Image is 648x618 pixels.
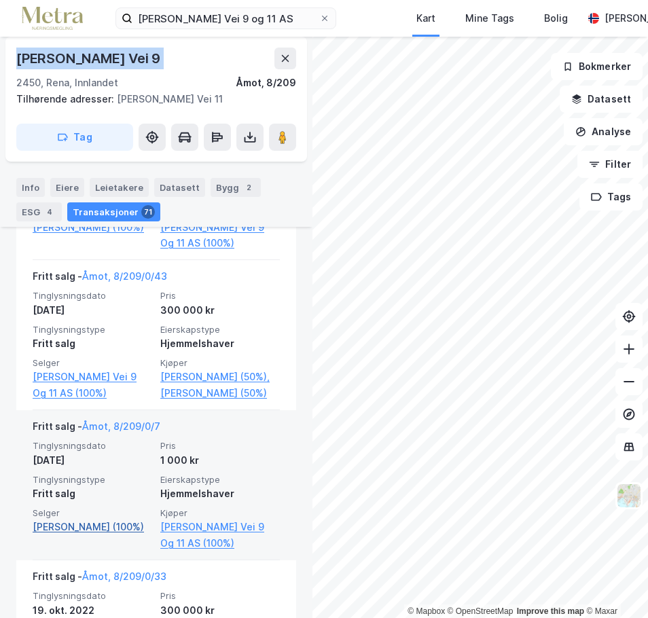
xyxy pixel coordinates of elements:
[16,48,163,69] div: [PERSON_NAME] Vei 9
[16,202,62,221] div: ESG
[580,553,648,618] div: Kontrollprogram for chat
[33,335,152,352] div: Fritt salg
[50,178,84,197] div: Eiere
[560,86,643,113] button: Datasett
[90,178,149,197] div: Leietakere
[33,369,152,401] a: [PERSON_NAME] Vei 9 Og 11 AS (100%)
[408,606,445,616] a: Mapbox
[22,7,83,31] img: metra-logo.256734c3b2bbffee19d4.png
[33,290,152,302] span: Tinglysningsdato
[82,570,166,582] a: Åmot, 8/209/0/33
[580,553,648,618] iframe: Chat Widget
[33,590,152,602] span: Tinglysningsdato
[160,219,280,252] a: [PERSON_NAME] Vei 9 Og 11 AS (100%)
[160,519,280,551] a: [PERSON_NAME] Vei 9 Og 11 AS (100%)
[33,418,160,440] div: Fritt salg -
[33,440,152,452] span: Tinglysningsdato
[33,486,152,502] div: Fritt salg
[33,302,152,319] div: [DATE]
[160,452,280,469] div: 1 000 kr
[82,420,160,432] a: Åmot, 8/209/0/7
[448,606,514,616] a: OpenStreetMap
[154,178,205,197] div: Datasett
[416,10,435,26] div: Kart
[33,507,152,519] span: Selger
[33,357,152,369] span: Selger
[160,302,280,319] div: 300 000 kr
[160,590,280,602] span: Pris
[517,606,584,616] a: Improve this map
[132,8,319,29] input: Søk på adresse, matrikkel, gårdeiere, leietakere eller personer
[33,219,152,236] a: [PERSON_NAME] (100%)
[551,53,643,80] button: Bokmerker
[16,75,118,91] div: 2450, Rena, Innlandet
[33,452,152,469] div: [DATE]
[16,124,133,151] button: Tag
[577,151,643,178] button: Filter
[160,486,280,502] div: Hjemmelshaver
[16,178,45,197] div: Info
[160,357,280,369] span: Kjøper
[33,268,167,290] div: Fritt salg -
[544,10,568,26] div: Bolig
[67,202,160,221] div: Transaksjoner
[160,335,280,352] div: Hjemmelshaver
[564,118,643,145] button: Analyse
[616,483,642,509] img: Z
[242,181,255,194] div: 2
[33,474,152,486] span: Tinglysningstype
[160,385,280,401] a: [PERSON_NAME] (50%)
[33,324,152,335] span: Tinglysningstype
[82,270,167,282] a: Åmot, 8/209/0/43
[141,205,155,219] div: 71
[236,75,296,91] div: Åmot, 8/209
[160,324,280,335] span: Eierskapstype
[16,93,117,105] span: Tilhørende adresser:
[16,91,285,107] div: [PERSON_NAME] Vei 11
[160,369,280,385] a: [PERSON_NAME] (50%),
[33,568,166,590] div: Fritt salg -
[33,519,152,535] a: [PERSON_NAME] (100%)
[160,290,280,302] span: Pris
[160,440,280,452] span: Pris
[465,10,514,26] div: Mine Tags
[43,205,56,219] div: 4
[160,474,280,486] span: Eierskapstype
[579,183,643,211] button: Tags
[211,178,261,197] div: Bygg
[160,507,280,519] span: Kjøper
